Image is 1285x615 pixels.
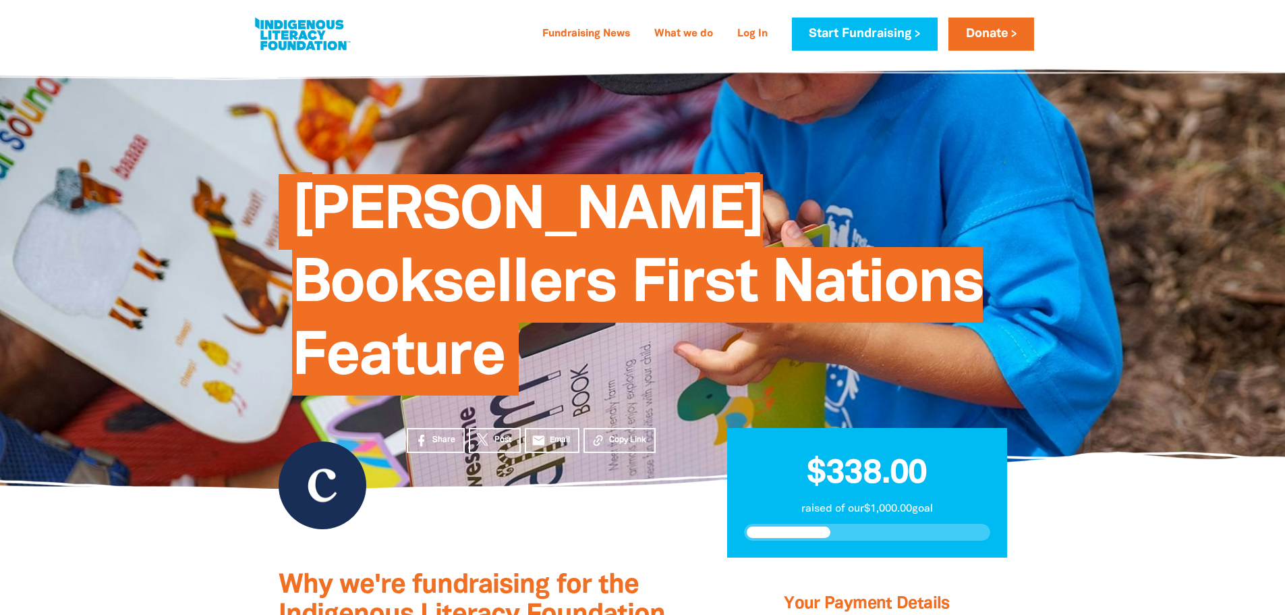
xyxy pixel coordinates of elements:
span: Email [550,434,570,446]
p: raised of our $1,000.00 goal [744,501,990,517]
a: Share [407,428,465,453]
span: Share [432,434,455,446]
a: Donate [948,18,1033,51]
a: Post [469,428,521,453]
a: What we do [646,24,721,45]
a: emailEmail [525,428,580,453]
span: $338.00 [807,458,927,489]
span: [PERSON_NAME] Booksellers First Nations Feature [292,184,983,396]
i: email [532,433,546,448]
span: Post [494,434,511,446]
a: Log In [729,24,776,45]
button: Copy Link [583,428,656,453]
a: Start Fundraising [792,18,938,51]
span: Copy Link [609,434,646,446]
a: Fundraising News [534,24,638,45]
